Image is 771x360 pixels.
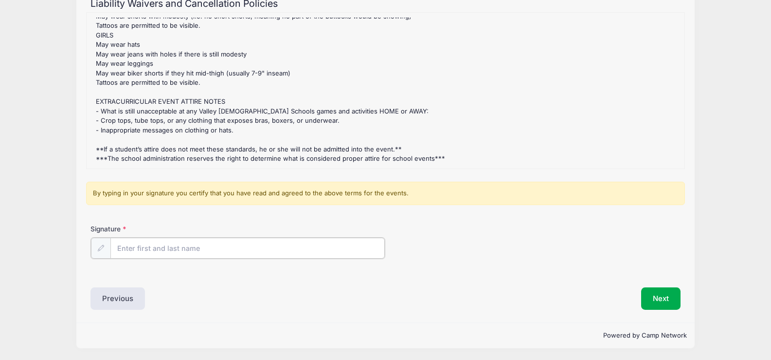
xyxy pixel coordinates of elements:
label: Signature [90,224,238,234]
div: : The is no Refund Policy for any dances. Any requests need to be sent to . : [DATE]-[DATE] DANCE... [91,18,680,164]
p: Powered by Camp Network [84,331,686,341]
input: Enter first and last name [110,238,385,259]
button: Previous [90,287,145,310]
div: By typing in your signature you certify that you have read and agreed to the above terms for the ... [86,182,685,205]
button: Next [641,287,681,310]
